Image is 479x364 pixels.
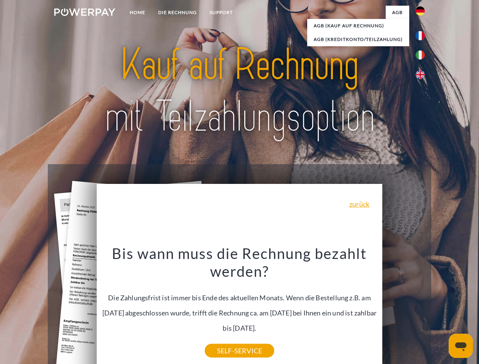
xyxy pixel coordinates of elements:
[203,6,239,19] a: SUPPORT
[349,201,369,207] a: zurück
[54,8,115,16] img: logo-powerpay-white.svg
[72,36,407,145] img: title-powerpay_de.svg
[449,334,473,358] iframe: Schaltfläche zum Öffnen des Messaging-Fensters
[152,6,203,19] a: DIE RECHNUNG
[416,6,425,16] img: de
[416,50,425,60] img: it
[101,244,378,281] h3: Bis wann muss die Rechnung bezahlt werden?
[386,6,409,19] a: agb
[123,6,152,19] a: Home
[307,33,409,46] a: AGB (Kreditkonto/Teilzahlung)
[205,344,274,358] a: SELF-SERVICE
[101,244,378,351] div: Die Zahlungsfrist ist immer bis Ende des aktuellen Monats. Wenn die Bestellung z.B. am [DATE] abg...
[416,31,425,40] img: fr
[307,19,409,33] a: AGB (Kauf auf Rechnung)
[416,70,425,79] img: en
